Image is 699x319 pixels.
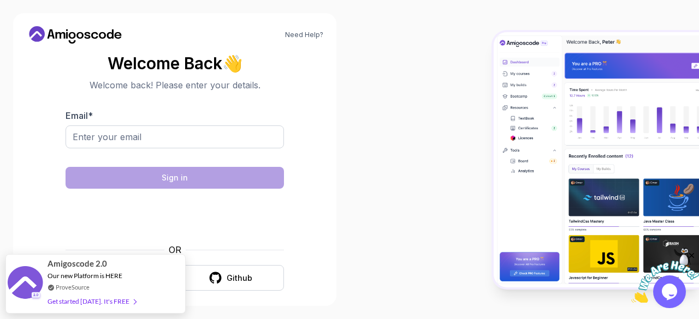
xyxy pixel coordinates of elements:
[177,265,284,291] button: Github
[285,31,323,39] a: Need Help?
[162,172,188,183] div: Sign in
[631,251,699,303] iframe: chat widget
[66,55,284,72] h2: Welcome Back
[92,195,257,237] iframe: Widget containing checkbox for hCaptcha security challenge
[48,257,107,270] span: Amigoscode 2.0
[66,110,93,121] label: Email *
[48,295,136,308] div: Get started [DATE]. It's FREE
[221,52,244,74] span: 👋
[494,32,699,287] img: Amigoscode Dashboard
[56,282,90,292] a: ProveSource
[26,26,125,44] a: Home link
[66,167,284,189] button: Sign in
[48,272,122,280] span: Our new Platform is HERE
[8,266,43,302] img: provesource social proof notification image
[66,125,284,148] input: Enter your email
[169,243,181,256] p: OR
[66,79,284,92] p: Welcome back! Please enter your details.
[227,273,252,284] div: Github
